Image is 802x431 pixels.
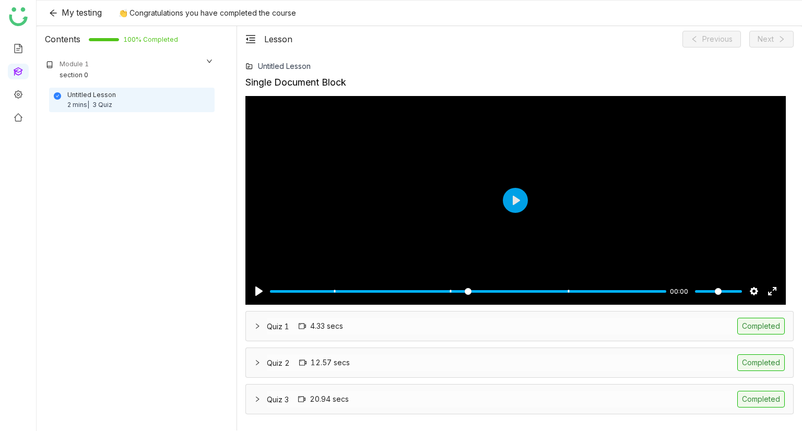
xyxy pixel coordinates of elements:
span: My testing [62,7,102,18]
div: Lesson [264,33,292,45]
div: 12.57 secs [299,357,350,368]
div: Completed [737,318,785,334]
div: 3 Quiz [92,100,112,110]
span: menu-fold [245,34,256,44]
div: Quiz 3 [267,394,289,405]
div: Single Document Block [245,77,346,88]
button: Play [503,188,528,213]
div: Quiz 2 [267,357,290,368]
div: Quiz 320.94 secsCompleted [246,385,793,414]
div: 2 mins [67,100,89,110]
div: Quiz 212.57 secsCompleted [246,348,793,377]
span: 100% Completed [123,37,136,43]
div: section 0 [60,70,88,80]
div: Completed [737,391,785,408]
div: Quiz 14.33 secsCompleted [246,312,793,341]
img: lms-folder.svg [245,63,253,70]
div: 20.94 secs [298,393,349,405]
div: 4.33 secs [299,320,343,332]
div: Module 1section 0 [39,52,221,88]
button: menu-fold [245,34,256,45]
div: Completed [737,354,785,371]
div: Quiz 1 [267,321,289,332]
img: logo [9,7,28,26]
div: 👏 Congratulations you have completed the course [112,7,302,19]
div: Untitled Lesson [258,61,311,71]
button: Play [251,283,267,300]
span: | [87,101,89,109]
div: Current time [667,285,691,297]
div: Module 1 [60,59,89,69]
input: Volume [695,286,742,296]
input: Seek [270,286,666,296]
div: Contents [45,33,80,45]
div: Untitled Lesson [67,90,116,100]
